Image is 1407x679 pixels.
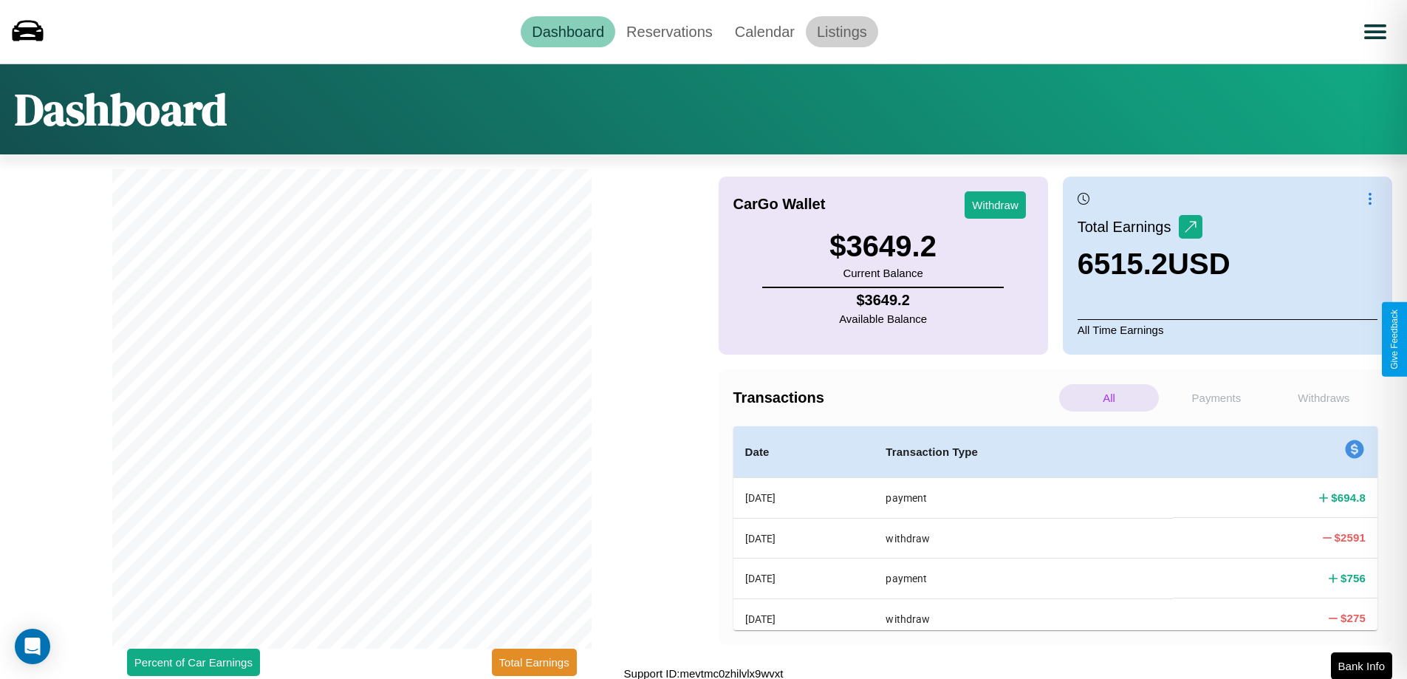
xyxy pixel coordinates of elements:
button: Percent of Car Earnings [127,649,260,676]
h4: $ 3649.2 [839,292,927,309]
h3: 6515.2 USD [1078,248,1230,281]
p: Current Balance [829,263,937,283]
a: Reservations [615,16,724,47]
button: Withdraw [965,191,1026,219]
div: Give Feedback [1389,310,1400,369]
h4: Date [745,443,863,461]
p: Payments [1166,384,1266,412]
th: withdraw [874,598,1173,638]
h4: $ 756 [1341,570,1366,586]
a: Calendar [724,16,806,47]
th: [DATE] [733,598,874,638]
h4: CarGo Wallet [733,196,826,213]
th: [DATE] [733,478,874,519]
p: Withdraws [1274,384,1374,412]
h4: Transaction Type [886,443,1161,461]
a: Listings [806,16,878,47]
a: Dashboard [521,16,615,47]
th: payment [874,478,1173,519]
p: Available Balance [839,309,927,329]
p: All Time Earnings [1078,319,1377,340]
h4: Transactions [733,389,1055,406]
th: withdraw [874,518,1173,558]
th: payment [874,559,1173,598]
p: All [1059,384,1159,412]
th: [DATE] [733,559,874,598]
p: Total Earnings [1078,214,1179,240]
button: Total Earnings [492,649,577,676]
h4: $ 694.8 [1331,490,1366,505]
button: Open menu [1355,11,1396,52]
h1: Dashboard [15,79,227,140]
h4: $ 275 [1341,610,1366,626]
th: [DATE] [733,518,874,558]
div: Open Intercom Messenger [15,629,50,664]
h4: $ 2591 [1335,530,1366,545]
h3: $ 3649.2 [829,230,937,263]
